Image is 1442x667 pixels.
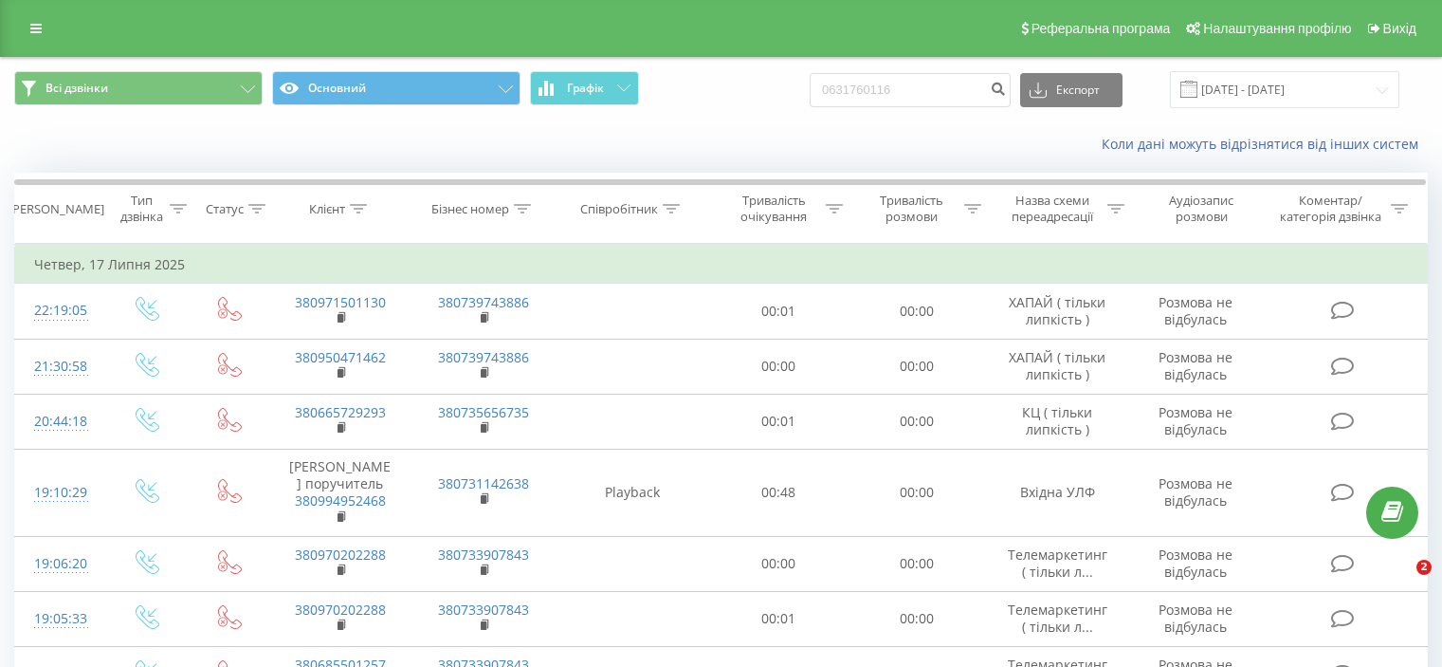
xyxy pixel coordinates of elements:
[1008,601,1107,636] span: Телемаркетинг ( тільки л...
[1031,21,1171,36] span: Реферальна програма
[295,293,386,311] a: 380971501130
[1146,193,1257,225] div: Аудіозапис розмови
[848,591,985,646] td: 00:00
[1416,560,1432,575] span: 2
[268,449,411,536] td: [PERSON_NAME] поручитель
[848,339,985,394] td: 00:00
[1159,293,1232,328] span: Розмова не відбулась
[710,339,848,394] td: 00:00
[34,474,84,511] div: 19:10:29
[438,403,529,421] a: 380735656735
[848,394,985,449] td: 00:00
[848,536,985,591] td: 00:00
[15,246,1428,284] td: Четвер, 17 Липня 2025
[710,394,848,449] td: 00:01
[1159,403,1232,438] span: Розмова не відбулась
[295,546,386,564] a: 380970202288
[295,348,386,366] a: 380950471462
[295,403,386,421] a: 380665729293
[119,193,164,225] div: Тип дзвінка
[865,193,959,225] div: Тривалість розмови
[1008,546,1107,581] span: Телемаркетинг ( тільки л...
[1383,21,1416,36] span: Вихід
[710,591,848,646] td: 00:01
[206,201,244,217] div: Статус
[985,394,1128,449] td: КЦ ( тільки липкість )
[848,449,985,536] td: 00:00
[1159,474,1232,510] span: Розмова не відбулась
[567,82,604,95] span: Графік
[1102,135,1428,153] a: Коли дані можуть відрізнятися вiд інших систем
[9,201,104,217] div: [PERSON_NAME]
[985,339,1128,394] td: ХАПАЙ ( тільки липкість )
[1159,348,1232,383] span: Розмова не відбулась
[46,81,108,96] span: Всі дзвінки
[580,201,658,217] div: Співробітник
[34,403,84,440] div: 20:44:18
[1378,560,1423,605] iframe: Intercom live chat
[295,601,386,619] a: 380970202288
[810,73,1011,107] input: Пошук за номером
[530,71,639,105] button: Графік
[848,284,985,339] td: 00:00
[34,348,84,385] div: 21:30:58
[556,449,710,536] td: Playback
[1020,73,1123,107] button: Експорт
[14,71,263,105] button: Всі дзвінки
[1159,601,1232,636] span: Розмова не відбулась
[1275,193,1386,225] div: Коментар/категорія дзвінка
[710,449,848,536] td: 00:48
[438,348,529,366] a: 380739743886
[985,284,1128,339] td: ХАПАЙ ( тільки липкість )
[431,201,509,217] div: Бізнес номер
[710,536,848,591] td: 00:00
[985,449,1128,536] td: Вхідна УЛФ
[272,71,520,105] button: Основний
[710,284,848,339] td: 00:01
[1203,21,1351,36] span: Налаштування профілю
[34,546,84,583] div: 19:06:20
[34,601,84,638] div: 19:05:33
[727,193,822,225] div: Тривалість очікування
[309,201,345,217] div: Клієнт
[34,292,84,329] div: 22:19:05
[1003,193,1103,225] div: Назва схеми переадресації
[438,474,529,492] a: 380731142638
[295,491,386,510] a: 380994952468
[438,601,529,619] a: 380733907843
[438,293,529,311] a: 380739743886
[438,546,529,564] a: 380733907843
[1159,546,1232,581] span: Розмова не відбулась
